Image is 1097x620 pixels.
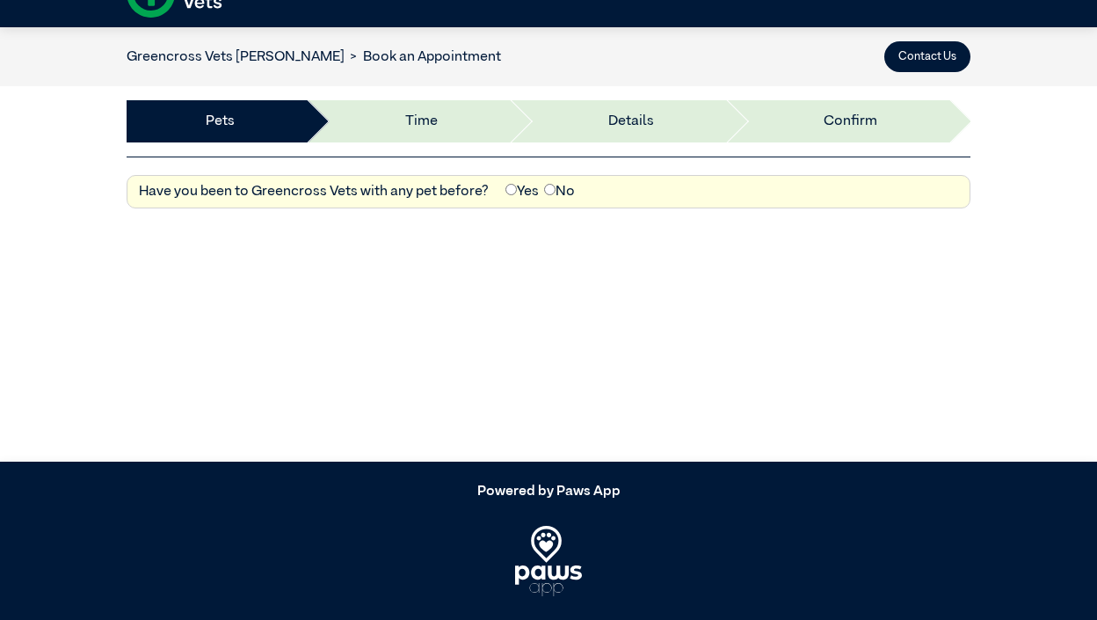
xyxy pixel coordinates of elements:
nav: breadcrumb [127,47,501,68]
label: Yes [505,181,539,202]
button: Contact Us [884,41,970,72]
label: Have you been to Greencross Vets with any pet before? [139,181,489,202]
a: Greencross Vets [PERSON_NAME] [127,50,345,64]
input: No [544,184,556,195]
label: No [544,181,575,202]
img: PawsApp [515,526,583,596]
input: Yes [505,184,517,195]
li: Book an Appointment [345,47,501,68]
h5: Powered by Paws App [127,484,970,500]
a: Pets [206,111,235,132]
